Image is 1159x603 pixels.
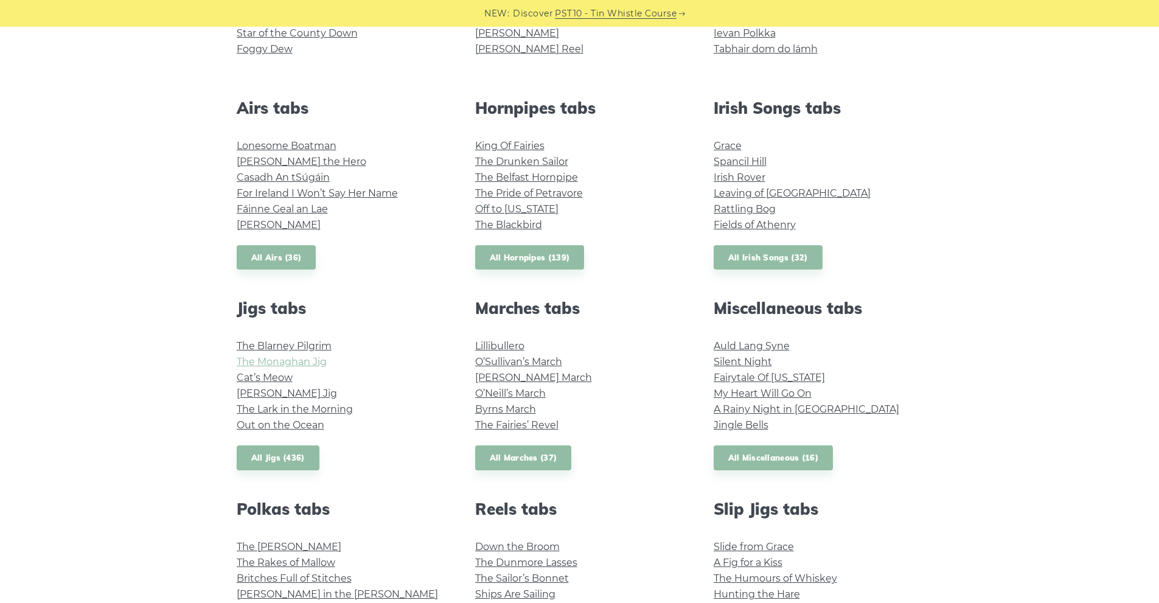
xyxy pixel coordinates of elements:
a: Cat’s Meow [237,372,293,383]
a: All Marches (37) [475,445,572,470]
h2: Jigs tabs [237,299,446,318]
a: The Humours of Whiskey [714,573,837,584]
h2: Irish Songs tabs [714,99,923,117]
a: The Blarney Pilgrim [237,340,332,352]
a: The Drunken Sailor [475,156,568,167]
h2: Polkas tabs [237,500,446,518]
a: Byrns March [475,403,536,415]
a: The Dunmore Lasses [475,557,577,568]
a: Leaving of [GEOGRAPHIC_DATA] [714,187,871,199]
h2: Slip Jigs tabs [714,500,923,518]
a: The Lark in the Morning [237,403,353,415]
a: My Heart Will Go On [714,388,812,399]
a: [PERSON_NAME] in the [PERSON_NAME] [237,588,438,600]
a: [PERSON_NAME] [237,219,321,231]
a: O’Neill’s March [475,388,546,399]
a: [PERSON_NAME] Jig [237,388,337,399]
a: All Airs (36) [237,245,316,270]
a: Silent Night [714,356,772,368]
a: [PERSON_NAME] [475,27,559,39]
h2: Reels tabs [475,500,684,518]
a: The Belfast Hornpipe [475,172,578,183]
h2: Airs tabs [237,99,446,117]
a: For Ireland I Won’t Say Her Name [237,187,398,199]
a: The Sailor’s Bonnet [475,573,569,584]
a: Grace [714,140,742,152]
a: [PERSON_NAME] March [475,372,592,383]
a: Hunting the Hare [714,588,800,600]
a: Slide from Grace [714,541,794,552]
a: The Blackbird [475,219,542,231]
a: The [PERSON_NAME] [237,541,341,552]
a: Fairytale Of [US_STATE] [714,372,825,383]
a: The Pride of Petravore [475,187,583,199]
a: Out on the Ocean [237,419,324,431]
a: A Rainy Night in [GEOGRAPHIC_DATA] [714,403,899,415]
a: Lillibullero [475,340,524,352]
a: Foggy Dew [237,43,293,55]
a: Lonesome Boatman [237,140,336,152]
span: NEW: [484,7,509,21]
a: All Miscellaneous (16) [714,445,834,470]
a: All Hornpipes (139) [475,245,585,270]
a: Irish Rover [714,172,765,183]
a: The Rakes of Mallow [237,557,335,568]
a: Fields of Athenry [714,219,796,231]
span: Discover [513,7,553,21]
a: O’Sullivan’s March [475,356,562,368]
h2: Hornpipes tabs [475,99,684,117]
a: Fáinne Geal an Lae [237,203,328,215]
a: [PERSON_NAME] the Hero [237,156,366,167]
a: PST10 - Tin Whistle Course [555,7,677,21]
a: All Jigs (436) [237,445,319,470]
a: Britches Full of Stitches [237,573,352,584]
a: The Fairies’ Revel [475,419,559,431]
a: All Irish Songs (32) [714,245,823,270]
a: Jingle Bells [714,419,768,431]
a: The Monaghan Jig [237,356,327,368]
a: Ievan Polkka [714,27,776,39]
h2: Marches tabs [475,299,684,318]
a: Star of the County Down [237,27,358,39]
a: Rattling Bog [714,203,776,215]
a: King Of Fairies [475,140,545,152]
a: Auld Lang Syne [714,340,790,352]
a: Tabhair dom do lámh [714,43,818,55]
a: [PERSON_NAME] Reel [475,43,583,55]
a: A Fig for a Kiss [714,557,782,568]
h2: Miscellaneous tabs [714,299,923,318]
a: Casadh An tSúgáin [237,172,330,183]
a: Ships Are Sailing [475,588,555,600]
a: Spancil Hill [714,156,767,167]
a: Down the Broom [475,541,560,552]
a: Off to [US_STATE] [475,203,559,215]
